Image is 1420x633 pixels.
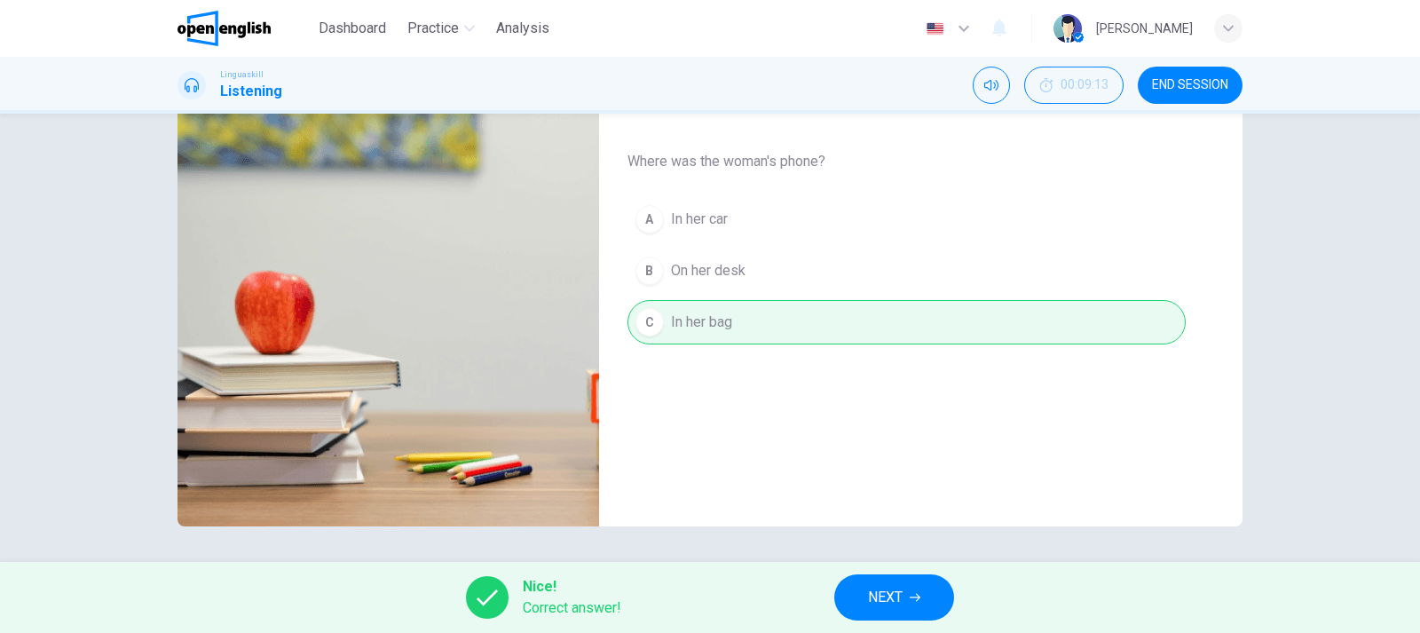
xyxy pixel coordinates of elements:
[924,22,946,36] img: en
[177,11,271,46] img: OpenEnglish logo
[523,597,621,619] span: Correct answer!
[1053,14,1082,43] img: Profile picture
[312,12,393,44] button: Dashboard
[868,585,903,610] span: NEXT
[834,574,954,621] button: NEXT
[489,12,556,44] button: Analysis
[627,151,1186,172] span: Where was the woman's phone?
[177,94,599,526] img: Listen to this clip about a lost item.
[1061,78,1108,92] span: 00:09:13
[220,68,264,81] span: Linguaskill
[1152,78,1228,92] span: END SESSION
[400,12,482,44] button: Practice
[1024,67,1124,104] div: Hide
[523,576,621,597] span: Nice!
[1024,67,1124,104] button: 00:09:13
[1138,67,1242,104] button: END SESSION
[973,67,1010,104] div: Mute
[407,18,459,39] span: Practice
[1096,18,1193,39] div: [PERSON_NAME]
[496,18,549,39] span: Analysis
[177,11,312,46] a: OpenEnglish logo
[319,18,386,39] span: Dashboard
[220,81,282,102] h1: Listening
